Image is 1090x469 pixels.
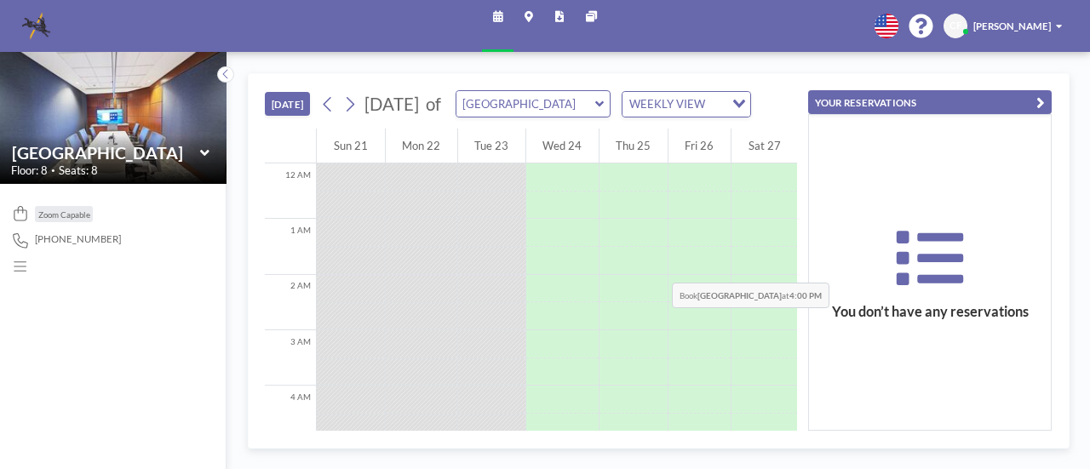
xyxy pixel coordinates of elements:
b: [GEOGRAPHIC_DATA] [697,290,782,300]
div: Wed 24 [526,129,599,163]
span: of [426,94,441,116]
h3: You don’t have any reservations [809,303,1051,320]
span: Zoom Capable [38,209,90,220]
span: • [51,166,55,174]
input: Midtown Room [456,91,595,117]
span: WEEKLY VIEW [626,95,708,114]
span: CF [949,20,961,31]
div: 4 AM [265,386,316,441]
button: YOUR RESERVATIONS [808,90,1052,114]
div: Tue 23 [458,129,525,163]
span: Seats: 8 [59,163,98,177]
span: [PERSON_NAME] [973,20,1051,31]
div: Search for option [622,92,750,117]
div: Sun 21 [317,129,384,163]
div: Mon 22 [386,129,457,163]
span: [DATE] [364,94,419,114]
span: Floor: 8 [11,163,48,177]
b: 4:00 PM [789,290,822,300]
span: [PHONE_NUMBER] [35,233,121,245]
input: Midtown Room [12,143,200,163]
div: 3 AM [265,330,316,386]
img: organization-logo [22,12,50,40]
span: Book at [672,283,829,309]
div: Fri 26 [668,129,731,163]
div: 12 AM [265,163,316,219]
button: [DATE] [265,92,309,116]
div: 2 AM [265,275,316,330]
div: 1 AM [265,219,316,274]
div: Sat 27 [731,129,797,163]
div: Thu 25 [599,129,668,163]
input: Search for option [709,95,722,114]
